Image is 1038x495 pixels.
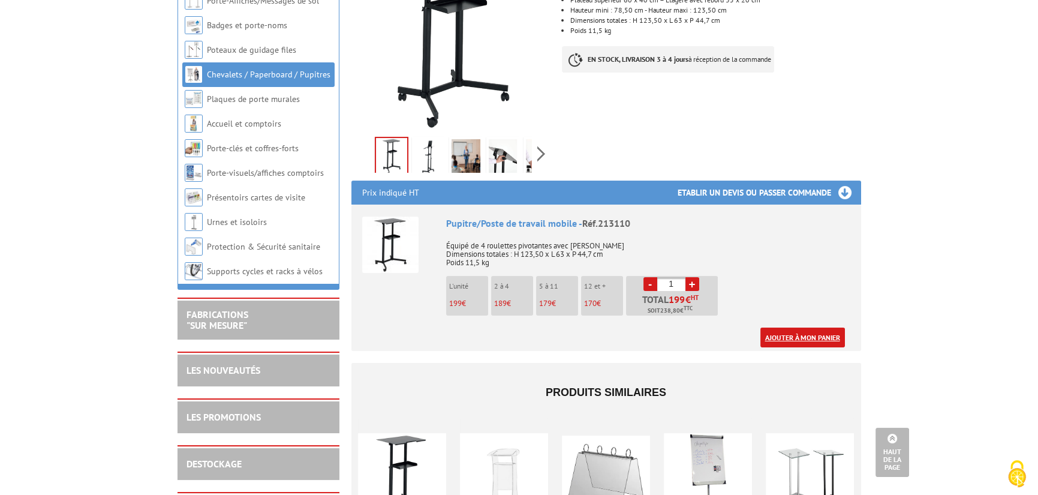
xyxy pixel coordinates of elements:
sup: TTC [684,305,693,311]
img: Plaques de porte murales [185,90,203,108]
p: € [539,299,578,308]
span: Réf.213110 [582,217,630,229]
a: Supports cycles et racks à vélos [207,266,323,277]
img: Badges et porte-noms [185,16,203,34]
img: Pupitre/Poste de travail mobile [362,217,419,273]
span: Soit € [648,306,693,316]
p: L'unité [449,282,488,290]
button: Cookies (fenêtre modale) [996,454,1038,495]
img: Protection & Sécurité sanitaire [185,238,203,256]
a: Accueil et comptoirs [207,118,281,129]
a: Porte-visuels/affiches comptoirs [207,167,324,178]
p: Prix indiqué HT [362,181,419,205]
p: € [449,299,488,308]
a: Protection & Sécurité sanitaire [207,241,320,252]
span: Next [535,144,547,164]
span: 199 [449,298,462,308]
img: Urnes et isoloirs [185,213,203,231]
img: station_de_travail_mobile_ordinateur.jpg [414,139,443,176]
p: 2 à 4 [494,282,533,290]
p: à réception de la commande [562,46,774,73]
span: 189 [494,298,507,308]
a: Porte-clés et coffres-forts [207,143,299,154]
p: Équipé de 4 roulettes pivotantes avec [PERSON_NAME] Dimensions totales : H 123,50 x L 63 x P 44,7... [446,233,850,267]
img: Cookies (fenêtre modale) [1002,459,1032,489]
p: € [494,299,533,308]
a: + [685,277,699,291]
img: station_de_travail_mobile.jpg [376,138,407,175]
p: 5 à 11 [539,282,578,290]
img: Présentoirs cartes de visite [185,188,203,206]
img: Accueil et comptoirs [185,115,203,133]
a: Plaques de porte murales [207,94,300,104]
a: Ajouter à mon panier [760,328,845,347]
div: Pupitre/Poste de travail mobile - [446,217,850,230]
img: station_de_travail_mobile_situation.jpg [452,139,480,176]
p: Hauteur mini : 78,50 cm - Hauteur maxi : 123,50 cm [570,7,861,14]
p: 12 et + [584,282,623,290]
h3: Etablir un devis ou passer commande [678,181,861,205]
span: Produits similaires [546,386,666,398]
img: Supports cycles et racks à vélos [185,262,203,280]
span: € [685,295,691,304]
img: station_de_travail_mobile_situation_detail_roulette_frein_213110.jpg [526,139,555,176]
a: Chevalets / Paperboard / Pupitres [207,69,330,80]
a: DESTOCKAGE [186,458,242,470]
a: LES NOUVEAUTÉS [186,364,260,376]
a: LES PROMOTIONS [186,411,261,423]
p: Total [629,295,718,316]
li: Poids 11,5 kg [570,27,861,34]
a: - [643,277,657,291]
img: Porte-clés et coffres-forts [185,139,203,157]
sup: HT [691,293,699,302]
p: € [584,299,623,308]
span: 238,80 [660,306,680,316]
img: Chevalets / Paperboard / Pupitres [185,65,203,83]
img: Poteaux de guidage files [185,41,203,59]
a: FABRICATIONS"Sur Mesure" [186,308,248,331]
li: Dimensions totales : H 123,50 x L 63 x P 44,7 cm [570,17,861,24]
span: 179 [539,298,552,308]
strong: EN STOCK, LIVRAISON 3 à 4 jours [588,55,688,64]
span: 199 [669,295,685,304]
a: Urnes et isoloirs [207,217,267,227]
a: Poteaux de guidage files [207,44,296,55]
img: station_de_travail_mobile_situation_detail_molette_213110.jpg [489,139,518,176]
span: 170 [584,298,597,308]
a: Présentoirs cartes de visite [207,192,305,203]
a: Haut de la page [875,428,909,477]
img: Porte-visuels/affiches comptoirs [185,164,203,182]
a: Badges et porte-noms [207,20,287,31]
